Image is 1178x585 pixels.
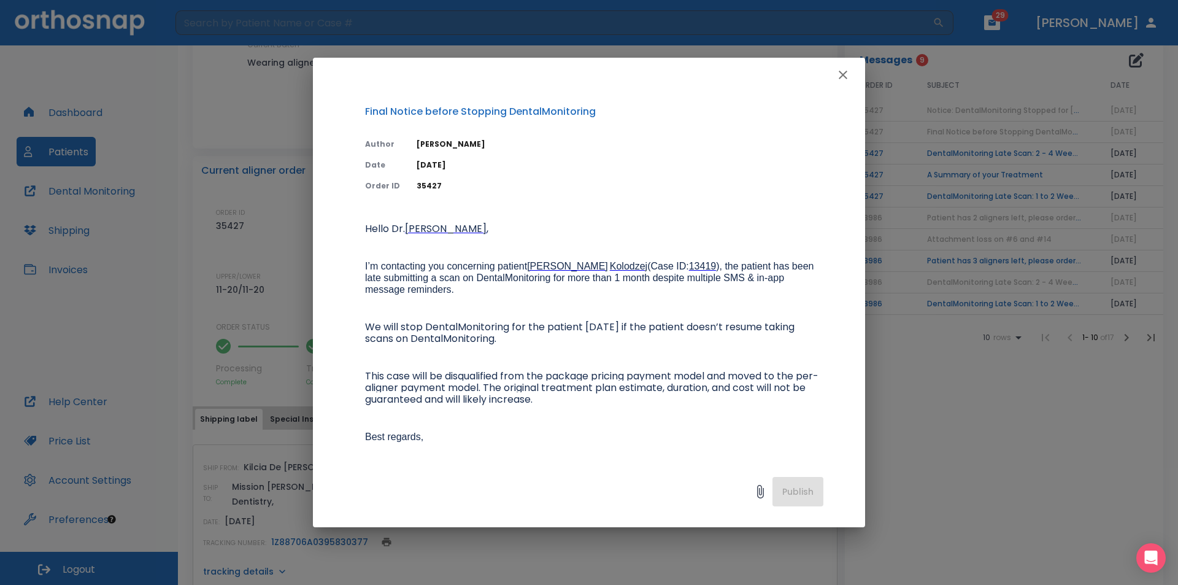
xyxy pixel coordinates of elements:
[417,160,823,171] p: [DATE]
[647,261,689,271] span: (Case ID:
[365,160,402,171] p: Date
[365,432,423,442] span: Best regards,
[365,180,402,192] p: Order ID
[689,261,717,271] span: 13419
[365,261,527,271] span: I’m contacting you concerning patient
[405,222,487,236] span: [PERSON_NAME]
[610,261,647,271] span: Kolodzej
[527,262,608,272] a: [PERSON_NAME]
[365,104,823,119] p: Final Notice before Stopping DentalMonitoring
[405,224,487,234] a: [PERSON_NAME]
[365,139,402,150] p: Author
[365,320,797,346] span: We will stop DentalMonitoring for the patient [DATE] if the patient doesn’t resume taking scans o...
[417,180,823,192] p: 35427
[527,261,608,271] span: [PERSON_NAME]
[365,369,818,406] span: This case will be disqualified from the package pricing payment model and moved to the per-aligne...
[365,261,817,295] span: ), the patient has been late submitting a scan on DentalMonitoring for more than 1 month despite ...
[487,222,488,236] span: ,
[417,139,823,150] p: [PERSON_NAME]
[365,222,405,236] span: Hello Dr.
[610,262,647,272] a: Kolodzej
[1136,543,1166,573] div: Open Intercom Messenger
[689,262,717,272] a: 13419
